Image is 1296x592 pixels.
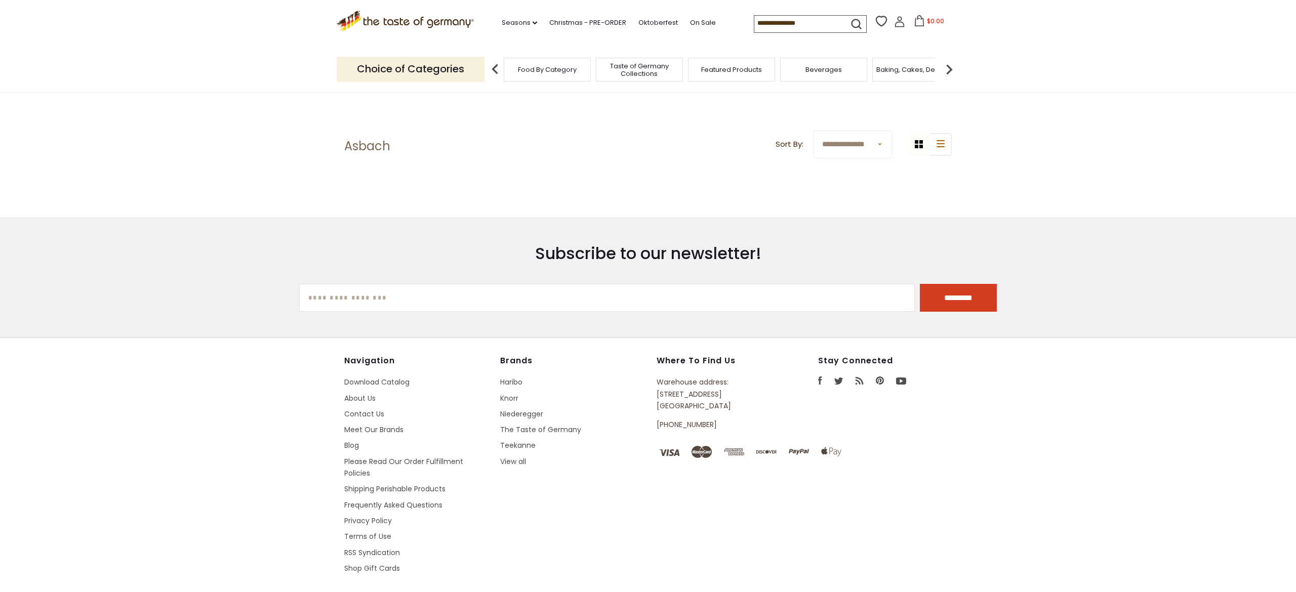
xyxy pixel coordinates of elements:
[337,57,484,81] p: Choice of Categories
[344,393,376,403] a: About Us
[344,484,445,494] a: Shipping Perishable Products
[299,243,997,264] h3: Subscribe to our newsletter!
[500,456,526,467] a: View all
[344,356,490,366] h4: Navigation
[518,66,577,73] a: Food By Category
[776,138,803,151] label: Sort By:
[500,356,646,366] h4: Brands
[876,66,955,73] a: Baking, Cakes, Desserts
[805,66,842,73] a: Beverages
[344,563,400,573] a: Shop Gift Cards
[549,17,626,28] a: Christmas - PRE-ORDER
[690,17,716,28] a: On Sale
[502,17,537,28] a: Seasons
[818,356,952,366] h4: Stay Connected
[701,66,762,73] a: Featured Products
[344,516,392,526] a: Privacy Policy
[344,500,442,510] a: Frequently Asked Questions
[907,15,950,30] button: $0.00
[500,440,536,450] a: Teekanne
[657,376,772,412] p: Warehouse address: [STREET_ADDRESS] [GEOGRAPHIC_DATA]
[344,456,463,478] a: Please Read Our Order Fulfillment Policies
[500,425,581,435] a: The Taste of Germany
[344,531,391,541] a: Terms of Use
[344,139,390,154] h1: Asbach
[500,377,522,387] a: Haribo
[927,17,944,25] span: $0.00
[344,440,359,450] a: Blog
[599,62,680,77] a: Taste of Germany Collections
[344,547,400,558] a: RSS Syndication
[657,356,772,366] h4: Where to find us
[657,419,772,431] p: [PHONE_NUMBER]
[485,59,505,79] img: previous arrow
[638,17,678,28] a: Oktoberfest
[939,59,959,79] img: next arrow
[344,425,403,435] a: Meet Our Brands
[344,409,384,419] a: Contact Us
[344,377,410,387] a: Download Catalog
[500,393,518,403] a: Knorr
[500,409,543,419] a: Niederegger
